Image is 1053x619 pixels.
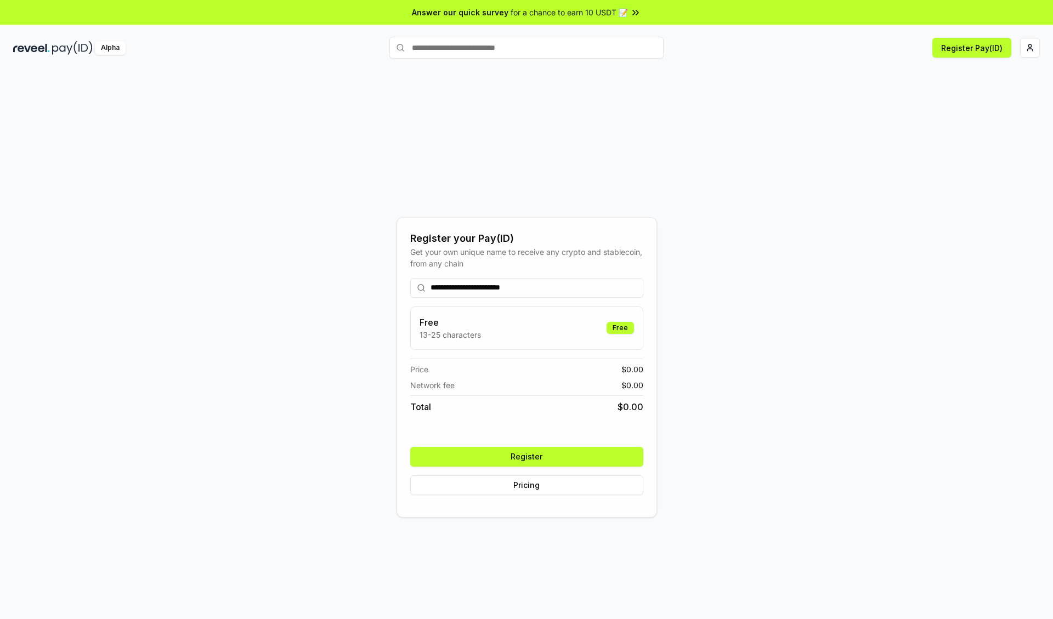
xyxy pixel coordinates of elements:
[621,379,643,391] span: $ 0.00
[420,316,481,329] h3: Free
[410,447,643,467] button: Register
[410,379,455,391] span: Network fee
[412,7,508,18] span: Answer our quick survey
[410,231,643,246] div: Register your Pay(ID)
[52,41,93,55] img: pay_id
[13,41,50,55] img: reveel_dark
[410,246,643,269] div: Get your own unique name to receive any crypto and stablecoin, from any chain
[621,364,643,375] span: $ 0.00
[410,400,431,413] span: Total
[618,400,643,413] span: $ 0.00
[932,38,1011,58] button: Register Pay(ID)
[410,364,428,375] span: Price
[607,322,634,334] div: Free
[420,329,481,340] p: 13-25 characters
[511,7,628,18] span: for a chance to earn 10 USDT 📝
[410,475,643,495] button: Pricing
[95,41,126,55] div: Alpha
